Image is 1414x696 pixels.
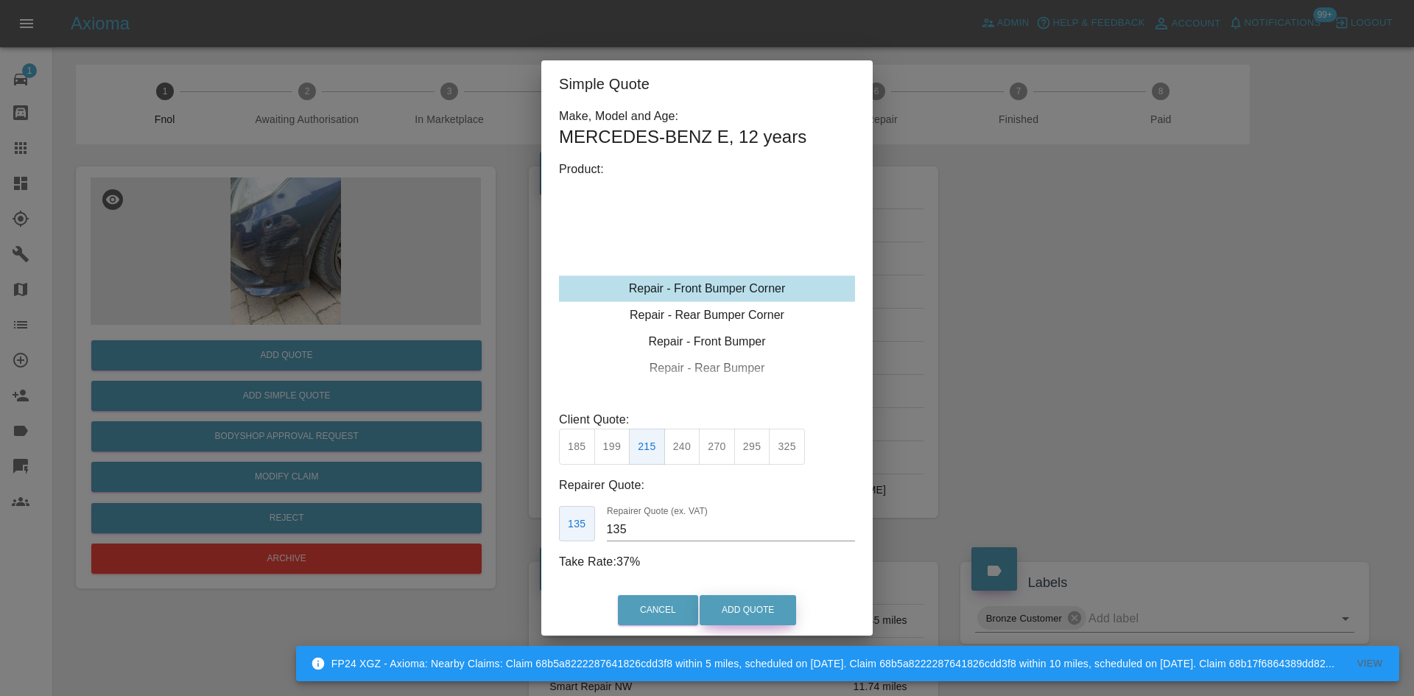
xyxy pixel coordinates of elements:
[311,650,1334,677] div: FP24 XGZ - Axioma: Nearby Claims: Claim 68b5a8222287641826cdd3f8 within 5 miles, scheduled on [DA...
[541,60,873,108] h2: Simple Quote
[559,355,855,382] div: Repair - Rear Bumper
[1346,653,1393,675] button: View
[594,429,630,465] button: 199
[699,429,735,465] button: 270
[559,275,855,302] div: Repair - Front Bumper Corner
[734,429,770,465] button: 295
[559,411,855,429] p: Client Quote:
[559,506,595,542] button: 135
[769,429,805,465] button: 325
[664,429,700,465] button: 240
[559,382,855,408] div: Repair - NSF Wing
[559,477,855,494] p: Repairer Quote:
[559,125,855,149] h1: MERCEDES-BENZ E , 12 years
[559,553,855,571] p: Take Rate: 37 %
[700,595,796,625] button: Add Quote
[629,429,665,465] button: 215
[559,161,855,178] p: Product:
[607,505,708,517] label: Repairer Quote (ex. VAT)
[559,302,855,328] div: Repair - Rear Bumper Corner
[559,108,855,125] p: Make, Model and Age:
[559,429,595,465] button: 185
[618,595,698,625] button: Cancel
[559,328,855,355] div: Repair - Front Bumper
